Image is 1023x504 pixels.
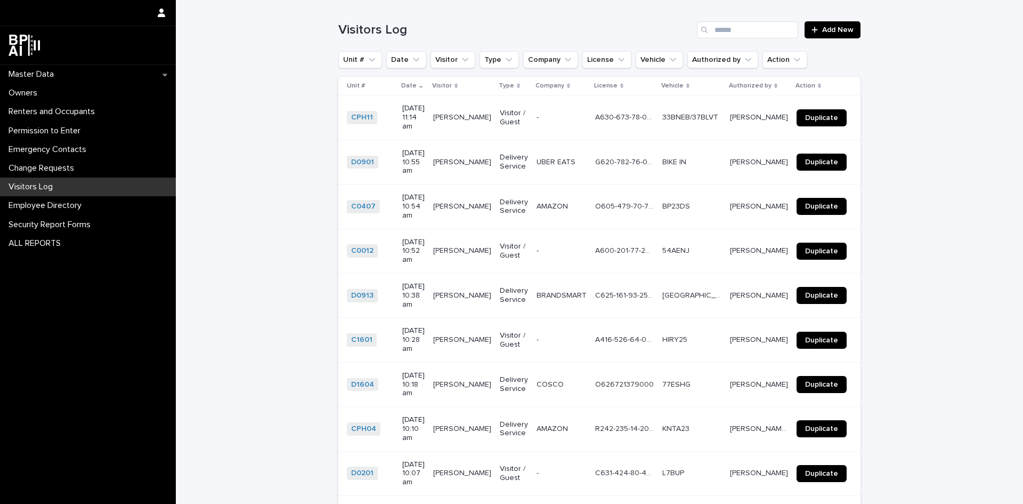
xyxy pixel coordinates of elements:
p: Authorized by [729,80,772,92]
tr: CPH11 [DATE] 11:14 am[PERSON_NAME][PERSON_NAME] Visitor / Guest-- A630-673-78-042-1A630-673-78-04... [338,95,864,140]
tr: D1604 [DATE] 10:18 am[PERSON_NAME][PERSON_NAME] Delivery ServiceCOSCOCOSCO O626721379000O62672137... [338,362,864,406]
a: Duplicate [797,198,847,215]
p: A600-201-77-243-1 [595,244,656,255]
p: Date [401,80,417,92]
p: A630-673-78-042-1 [595,111,656,122]
p: JUAN CORDOBA [433,467,493,478]
button: Unit # [338,51,382,68]
p: [PERSON_NAME] [433,156,493,167]
p: [DATE] 10:52 am [402,238,425,265]
p: G620-782-76-068-0 [595,156,656,167]
p: [DATE] 10:55 am [402,149,425,175]
p: 54AENJ [662,244,692,255]
span: Duplicate [805,337,838,344]
p: Delivery Service [500,286,528,305]
p: [DATE] 10:54 am [402,193,425,220]
a: C0012 [351,246,374,255]
span: Duplicate [805,470,838,477]
p: Emergency Contacts [4,145,95,155]
tr: D0913 [DATE] 10:38 am[PERSON_NAME][PERSON_NAME] Delivery ServiceBRANDSMARTBRANDSMART C625-161-93-... [338,273,864,317]
button: Date [386,51,426,68]
p: COSCO [537,378,566,389]
p: Type [499,80,514,92]
span: Duplicate [805,425,838,433]
a: CPH04 [351,425,376,434]
span: Duplicate [805,381,838,388]
p: Florencia Gariboldi [730,467,790,478]
tr: C0407 [DATE] 10:54 am[PERSON_NAME][PERSON_NAME] Delivery ServiceAMAZONAMAZON O605-479-70-700-0O60... [338,185,864,229]
a: Duplicate [797,376,847,393]
p: BP23DS [662,200,692,211]
p: JEAN RODRIGUEZ [433,422,493,434]
p: Renters and Occupants [4,107,103,117]
a: Duplicate [797,420,847,437]
p: Visitor [432,80,452,92]
p: Delivery Service [500,375,528,394]
p: 77ESHG [662,378,693,389]
span: Duplicate [805,203,838,210]
p: [DATE] 11:14 am [402,104,425,131]
a: Duplicate [797,154,847,171]
p: Antonio Corbo [730,289,790,300]
p: - [537,111,541,122]
p: Security Report Forms [4,220,99,230]
p: A416-526-64-061-0 [595,333,656,345]
button: Type [480,51,519,68]
p: - [537,333,541,345]
p: ALL REPORTS [4,238,69,249]
a: D1604 [351,380,374,389]
p: FERNAND ORTIZ [433,378,493,389]
p: Andrew Scalese [730,333,790,345]
p: Visitor / Guest [500,465,528,483]
p: Employee Directory [4,201,90,211]
a: Duplicate [797,465,847,482]
p: Unit # [347,80,365,92]
p: CONRAD LOPEZ [730,378,790,389]
p: 33BNEB/37BLVT [662,111,720,122]
p: [DATE] 10:38 am [402,282,425,309]
p: Company [535,80,564,92]
p: Visitors Log [4,182,61,192]
p: AMAZON [537,200,570,211]
a: Duplicate [797,243,847,260]
p: Luis Alfredo Matos Arreaza [730,422,790,434]
p: C625-161-93-257-0 [595,289,656,300]
span: Duplicate [805,292,838,299]
tr: CPH04 [DATE] 10:10 am[PERSON_NAME][PERSON_NAME] Delivery ServiceAMAZONAMAZON R242-235-14-200-0R24... [338,407,864,451]
button: Authorized by [687,51,758,68]
a: D0201 [351,469,374,478]
button: Vehicle [636,51,683,68]
tr: D0901 [DATE] 10:55 am[PERSON_NAME][PERSON_NAME] Delivery ServiceUBER EATSUBER EATS G620-782-76-06... [338,140,864,184]
p: License [594,80,618,92]
tr: D0201 [DATE] 10:07 am[PERSON_NAME][PERSON_NAME] Visitor / Guest-- C631-424-80-405-0C631-424-80-40... [338,451,864,495]
p: Master Data [4,69,62,79]
p: Delivery Service [500,198,528,216]
p: YAMILET OLIVARES [433,200,493,211]
p: O626721379000 [595,378,656,389]
p: Caroline Marie Carollo [730,156,790,167]
tr: C0012 [DATE] 10:52 am[PERSON_NAME][PERSON_NAME] Visitor / Guest-- A600-201-77-243-1A600-201-77-24... [338,229,864,273]
p: Owners [4,88,46,98]
p: [DATE] 10:18 am [402,371,425,398]
a: C1601 [351,335,372,345]
p: [DATE] 10:10 am [402,415,425,442]
span: Duplicate [805,114,838,122]
a: D0913 [351,291,374,300]
p: Action [795,80,815,92]
button: Visitor [431,51,475,68]
p: R242-235-14-200-0 [595,422,656,434]
span: Duplicate [805,158,838,166]
input: Search [697,21,798,38]
p: [DATE] 10:07 am [402,460,425,487]
p: Delivery Service [500,420,528,438]
a: CPH11 [351,113,373,122]
p: PEDRO ARRIETA [433,111,493,122]
a: Duplicate [797,109,847,126]
p: DANIS CORZO [433,289,493,300]
p: - [537,467,541,478]
p: Aurelio Rene Raffo [730,244,790,255]
p: Julio M. Rodriguez [730,200,790,211]
span: Add New [822,26,854,34]
p: AMAZON [537,422,570,434]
